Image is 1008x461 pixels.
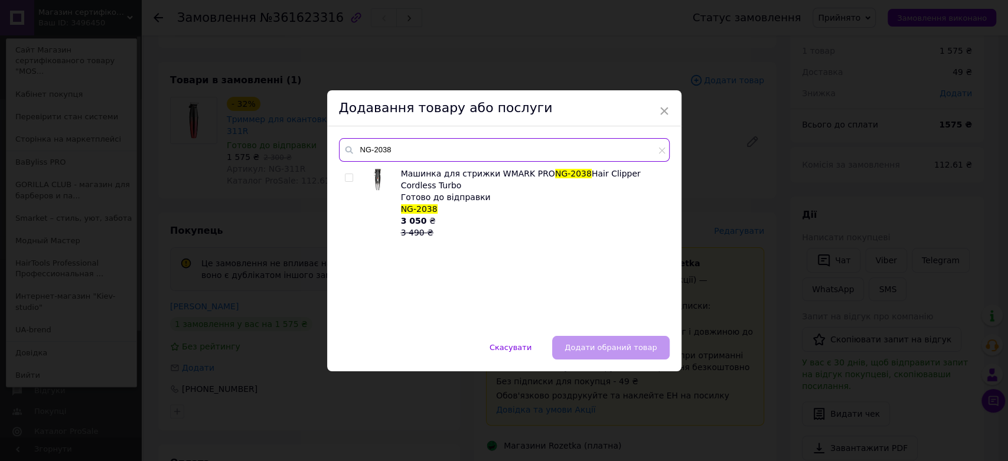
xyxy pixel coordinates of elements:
span: NG-2038 [401,204,438,214]
span: Машинка для стрижки WMARK PRO [401,169,555,178]
span: NG-2038 [555,169,592,178]
span: 3 490 ₴ [401,228,433,237]
div: Додавання товару або послуги [327,90,681,126]
span: Скасувати [490,343,531,352]
span: × [659,101,670,121]
span: Hair Clipper Cordless Turbo [401,169,641,190]
button: Скасувати [477,336,544,359]
div: ₴ [401,215,663,238]
img: Машинка для стрижки WMARK PRO NG-2038 Hair Clipper Cordless Turbo [366,168,389,191]
div: Готово до відправки [401,191,663,203]
input: Пошук за товарами та послугами [339,138,670,162]
b: 3 050 [401,216,427,225]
